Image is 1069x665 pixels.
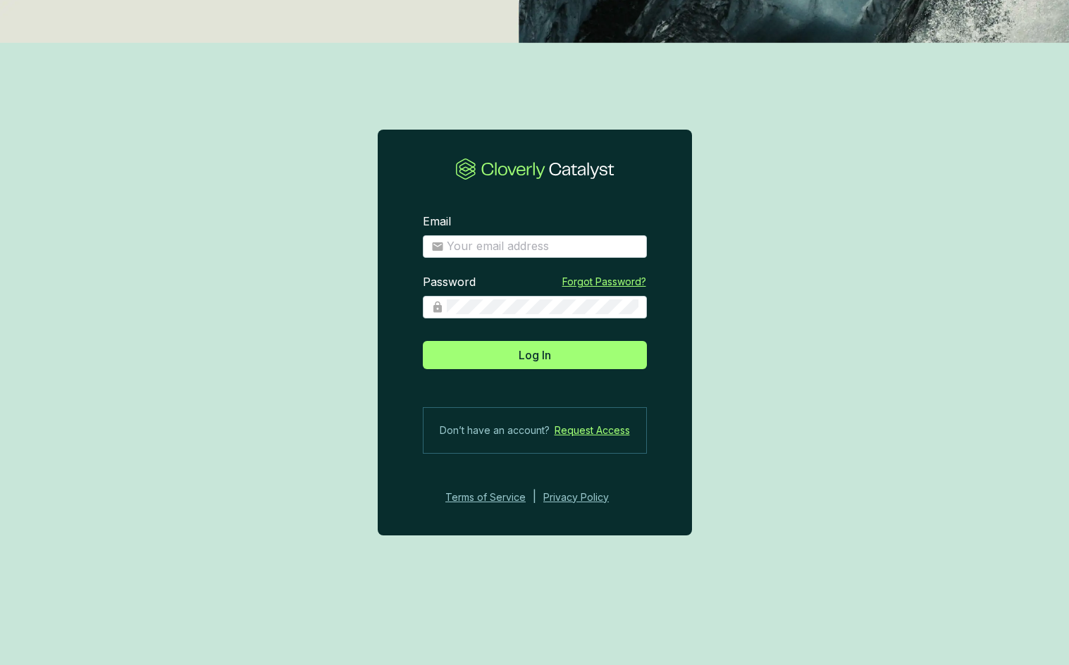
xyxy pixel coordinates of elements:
span: Don’t have an account? [440,422,550,439]
div: | [533,489,536,506]
a: Request Access [555,422,630,439]
button: Log In [423,341,647,369]
a: Privacy Policy [543,489,628,506]
label: Password [423,275,476,290]
a: Terms of Service [441,489,526,506]
a: Forgot Password? [562,275,646,289]
input: Password [447,299,638,315]
span: Log In [519,347,551,363]
label: Email [423,214,451,230]
input: Email [447,239,638,254]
